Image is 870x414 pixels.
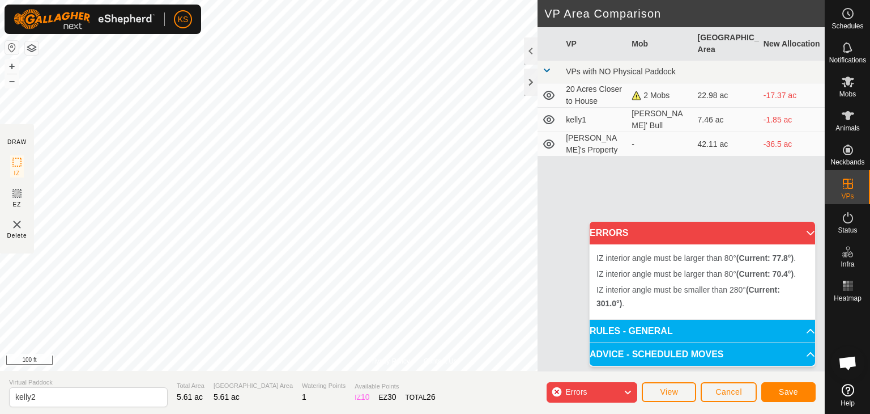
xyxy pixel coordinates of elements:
[838,227,857,234] span: Status
[214,392,240,402] span: 5.61 ac
[831,346,865,380] div: Open chat
[715,387,742,396] span: Cancel
[590,327,673,336] span: RULES - GENERAL
[14,169,20,178] span: IZ
[841,400,855,407] span: Help
[10,218,24,231] img: VP
[7,231,27,240] span: Delete
[627,27,693,61] th: Mob
[9,378,168,387] span: Virtual Paddock
[841,261,854,268] span: Infra
[839,91,856,98] span: Mobs
[761,382,816,402] button: Save
[632,108,688,132] div: [PERSON_NAME]' Bull
[693,27,759,61] th: [GEOGRAPHIC_DATA] Area
[566,67,676,76] span: VPs with NO Physical Paddock
[736,254,794,263] b: (Current: 77.8°)
[590,343,815,366] p-accordion-header: ADVICE - SCHEDULED MOVES
[5,60,19,73] button: +
[701,382,757,402] button: Cancel
[590,229,628,238] span: ERRORS
[427,392,436,402] span: 26
[177,381,204,391] span: Total Area
[590,320,815,343] p-accordion-header: RULES - GENERAL
[590,222,815,244] p-accordion-header: ERRORS
[596,254,796,263] span: IZ interior angle must be larger than 80° .
[759,132,825,157] td: -36.5 ac
[561,27,627,61] th: VP
[406,391,436,403] div: TOTAL
[5,41,19,54] button: Reset Map
[214,381,293,391] span: [GEOGRAPHIC_DATA] Area
[590,350,723,359] span: ADVICE - SCHEDULED MOVES
[736,269,794,278] b: (Current: 70.4°)
[368,356,410,366] a: Privacy Policy
[693,83,759,108] td: 22.98 ac
[5,74,19,88] button: –
[632,138,688,150] div: -
[642,382,696,402] button: View
[596,269,796,278] span: IZ interior angle must be larger than 80° .
[779,387,798,396] span: Save
[14,9,155,29] img: Gallagher Logo
[424,356,457,366] a: Contact Us
[561,132,627,157] td: [PERSON_NAME]'s Property
[825,379,870,411] a: Help
[177,392,203,402] span: 5.61 ac
[693,108,759,132] td: 7.46 ac
[835,125,860,132] span: Animals
[379,391,396,403] div: EZ
[565,387,587,396] span: Errors
[13,200,22,209] span: EZ
[829,57,866,64] span: Notifications
[831,23,863,29] span: Schedules
[759,108,825,132] td: -1.85 ac
[841,193,854,200] span: VPs
[544,7,825,20] h2: VP Area Comparison
[178,14,189,26] span: KS
[596,285,780,308] span: IZ interior angle must be smaller than 280° .
[302,381,346,391] span: Watering Points
[632,90,688,102] div: 2 Mobs
[387,392,396,402] span: 30
[361,392,370,402] span: 10
[7,138,27,146] div: DRAW
[693,132,759,157] td: 42.11 ac
[302,392,306,402] span: 1
[830,159,864,166] span: Neckbands
[561,83,627,108] td: 20 Acres Closer to House
[660,387,678,396] span: View
[561,108,627,132] td: kelly1
[759,83,825,108] td: -17.37 ac
[355,391,369,403] div: IZ
[590,244,815,319] p-accordion-content: ERRORS
[834,295,862,302] span: Heatmap
[25,41,39,55] button: Map Layers
[355,382,435,391] span: Available Points
[759,27,825,61] th: New Allocation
